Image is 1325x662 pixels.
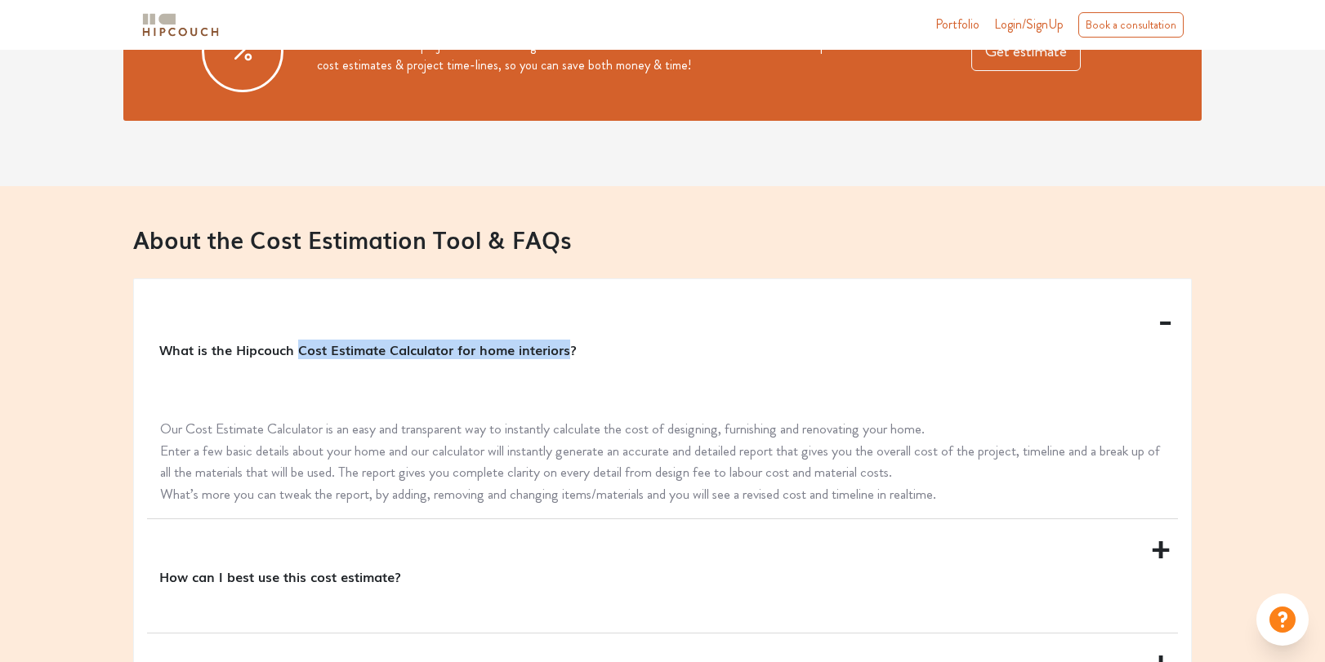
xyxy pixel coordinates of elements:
p: Enter a few basic details about your home and our calculator will instantly generate an accurate ... [160,441,1165,484]
p: What’s more you can tweak the report, by adding, removing and changing items/materials and you wi... [160,484,1165,505]
p: How can I best use this cost estimate? [159,566,1159,586]
p: Our Cost Estimate Calculator is an easy and transparent way to instantly calculate the cost of de... [160,419,1165,440]
span: Login/SignUp [994,15,1064,33]
div: Book a consultation [1078,12,1184,38]
h3: About the Cost Estimation Tool & FAQs [133,225,1192,253]
span: logo-horizontal.svg [140,7,221,43]
img: logo-horizontal.svg [140,11,221,39]
p: Most home interior projects run over budget & never finish on time. Our cost estimation tool will... [317,36,922,75]
a: Portfolio [935,15,979,34]
button: Get estimate [971,32,1081,71]
p: What is the Hipcouch Cost Estimate Calculator for home interiors? [159,340,1159,359]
